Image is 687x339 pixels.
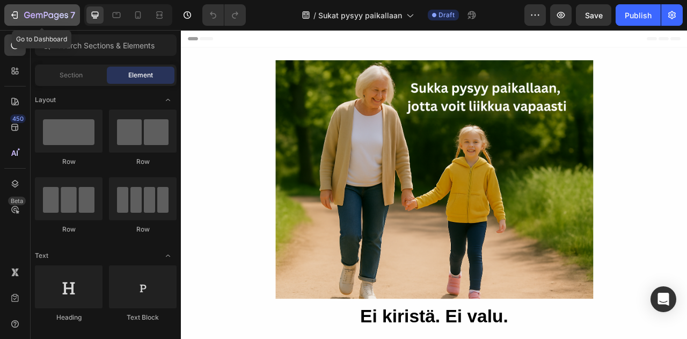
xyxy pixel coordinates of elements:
[159,247,177,264] span: Toggle open
[35,157,103,167] div: Row
[159,91,177,109] span: Toggle open
[35,34,177,56] input: Search Sections & Elements
[313,10,316,21] span: /
[651,286,676,312] div: Open Intercom Messenger
[318,10,402,21] span: Sukat pysyy paikallaan
[35,313,103,322] div: Heading
[438,10,455,20] span: Draft
[625,10,652,21] div: Publish
[35,251,48,261] span: Text
[4,4,80,26] button: 7
[585,11,603,20] span: Save
[60,70,83,80] span: Section
[128,70,153,80] span: Element
[109,157,177,167] div: Row
[576,4,611,26] button: Save
[10,114,26,123] div: 450
[616,4,661,26] button: Publish
[181,30,687,339] iframe: Design area
[109,313,177,322] div: Text Block
[35,95,56,105] span: Layout
[202,4,246,26] div: Undo/Redo
[109,225,177,234] div: Row
[35,225,103,234] div: Row
[70,9,75,21] p: 7
[8,197,26,205] div: Beta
